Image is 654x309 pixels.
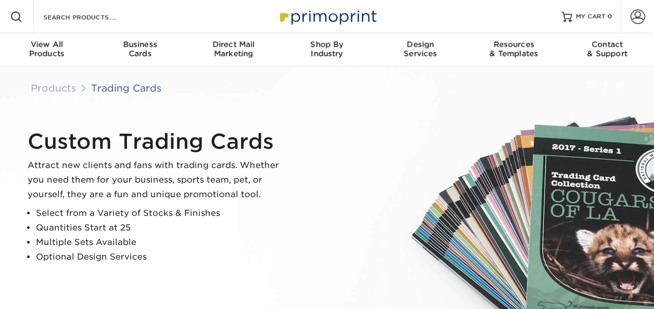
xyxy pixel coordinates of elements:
div: Marketing [187,40,280,58]
div: & Support [560,40,654,58]
img: Primoprint [275,5,379,28]
h1: Custom Trading Cards [28,129,288,154]
li: Optional Design Services [36,250,288,264]
span: MY CART [576,12,606,21]
li: Select from a Variety of Stocks & Finishes [36,206,288,221]
p: Attract new clients and fans with trading cards. Whether you need them for your business, sports ... [28,158,288,202]
div: & Templates [467,40,561,58]
span: Design [374,40,467,49]
a: BusinessCards [94,33,187,67]
a: DesignServices [374,33,467,67]
span: Direct Mail [187,40,280,49]
a: Resources& Templates [467,33,561,67]
li: Quantities Start at 25 [36,221,288,235]
div: Industry [280,40,374,58]
span: Resources [467,40,561,49]
span: 0 [608,13,612,20]
span: Contact [560,40,654,49]
span: Business [94,40,187,49]
a: Direct MailMarketing [187,33,280,67]
a: Products [31,82,76,94]
input: SEARCH PRODUCTS..... [42,10,144,23]
a: Contact& Support [560,33,654,67]
a: Shop ByIndustry [280,33,374,67]
div: Services [374,40,467,58]
div: Cards [94,40,187,58]
span: Shop By [280,40,374,49]
li: Multiple Sets Available [36,235,288,250]
a: Trading Cards [91,82,162,94]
